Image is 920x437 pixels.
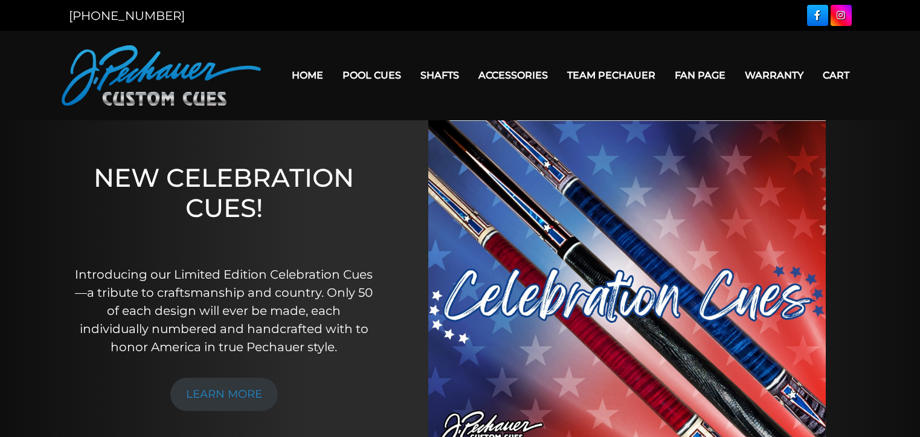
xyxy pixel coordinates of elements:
a: Warranty [735,60,813,91]
a: Pool Cues [333,60,411,91]
a: Home [282,60,333,91]
a: Shafts [411,60,469,91]
a: LEARN MORE [170,378,278,411]
h1: NEW CELEBRATION CUES! [75,163,373,249]
img: Pechauer Custom Cues [62,45,261,106]
a: Team Pechauer [558,60,665,91]
a: Fan Page [665,60,735,91]
a: Cart [813,60,859,91]
a: [PHONE_NUMBER] [69,8,185,23]
a: Accessories [469,60,558,91]
p: Introducing our Limited Edition Celebration Cues—a tribute to craftsmanship and country. Only 50 ... [75,265,373,356]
